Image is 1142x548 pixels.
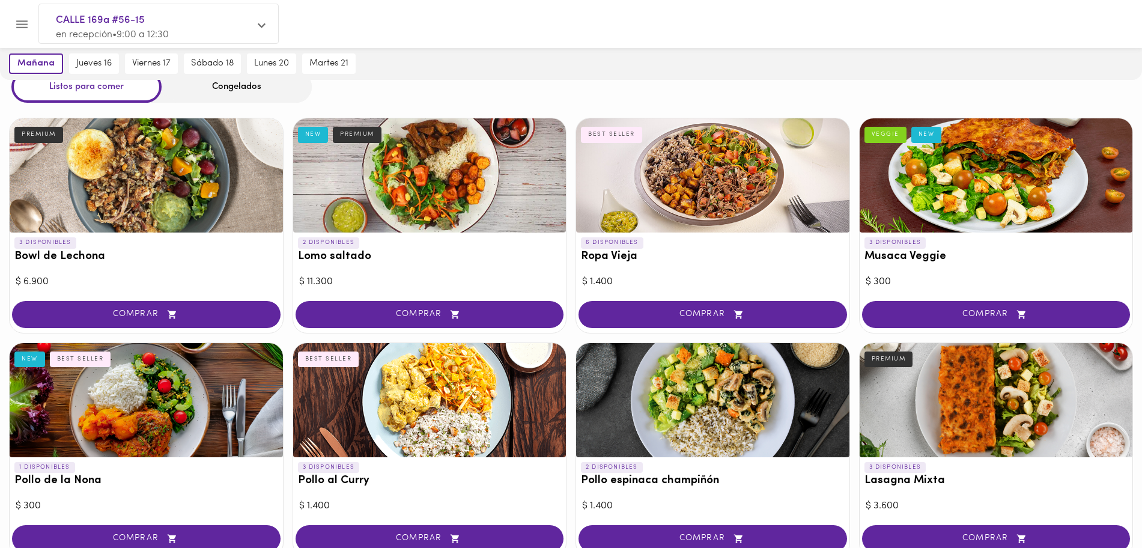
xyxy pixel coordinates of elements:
div: Bowl de Lechona [10,118,283,233]
span: COMPRAR [27,534,266,544]
div: Pollo espinaca champiñón [576,343,849,457]
span: en recepción • 9:00 a 12:30 [56,30,169,40]
button: martes 21 [302,53,356,74]
div: $ 300 [16,499,277,513]
div: $ 1.400 [299,499,560,513]
div: Pollo de la Nona [10,343,283,457]
p: 3 DISPONIBLES [298,462,360,473]
div: Lomo saltado [293,118,566,233]
p: 2 DISPONIBLES [581,462,643,473]
div: $ 6.900 [16,275,277,289]
div: Pollo al Curry [293,343,566,457]
button: sábado 18 [184,53,241,74]
h3: Bowl de Lechona [14,251,278,263]
h3: Pollo espinaca champiñón [581,475,845,487]
button: viernes 17 [125,53,178,74]
div: NEW [911,127,942,142]
button: COMPRAR [579,301,847,328]
span: COMPRAR [311,534,549,544]
span: COMPRAR [311,309,549,320]
button: COMPRAR [12,301,281,328]
div: Lasagna Mixta [860,343,1133,457]
span: COMPRAR [877,309,1116,320]
span: COMPRAR [877,534,1116,544]
h3: Pollo al Curry [298,475,562,487]
p: 3 DISPONIBLES [14,237,76,248]
span: COMPRAR [27,309,266,320]
div: $ 1.400 [582,499,843,513]
span: CALLE 169a #56-15 [56,13,249,28]
span: mañana [17,58,55,69]
span: viernes 17 [132,58,171,69]
div: PREMIUM [14,127,63,142]
p: 2 DISPONIBLES [298,237,360,248]
span: COMPRAR [594,309,832,320]
div: BEST SELLER [50,352,111,367]
button: Menu [7,10,37,39]
span: martes 21 [309,58,348,69]
div: NEW [14,352,45,367]
p: 1 DISPONIBLES [14,462,75,473]
div: Musaca Veggie [860,118,1133,233]
span: COMPRAR [594,534,832,544]
iframe: Messagebird Livechat Widget [1072,478,1130,536]
div: BEST SELLER [298,352,359,367]
span: sábado 18 [191,58,234,69]
div: $ 300 [866,275,1127,289]
div: $ 11.300 [299,275,560,289]
div: PREMIUM [333,127,381,142]
div: VEGGIE [864,127,907,142]
div: $ 3.600 [866,499,1127,513]
button: lunes 20 [247,53,296,74]
button: COMPRAR [296,301,564,328]
h3: Lomo saltado [298,251,562,263]
button: mañana [9,53,63,74]
div: NEW [298,127,329,142]
div: Listos para comer [11,71,162,103]
h3: Musaca Veggie [864,251,1128,263]
button: jueves 16 [69,53,119,74]
div: Ropa Vieja [576,118,849,233]
p: 6 DISPONIBLES [581,237,643,248]
button: COMPRAR [862,301,1131,328]
span: lunes 20 [254,58,289,69]
p: 3 DISPONIBLES [864,462,926,473]
h3: Ropa Vieja [581,251,845,263]
h3: Lasagna Mixta [864,475,1128,487]
h3: Pollo de la Nona [14,475,278,487]
p: 3 DISPONIBLES [864,237,926,248]
div: $ 1.400 [582,275,843,289]
span: jueves 16 [76,58,112,69]
div: BEST SELLER [581,127,642,142]
div: Congelados [162,71,312,103]
div: PREMIUM [864,352,913,367]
